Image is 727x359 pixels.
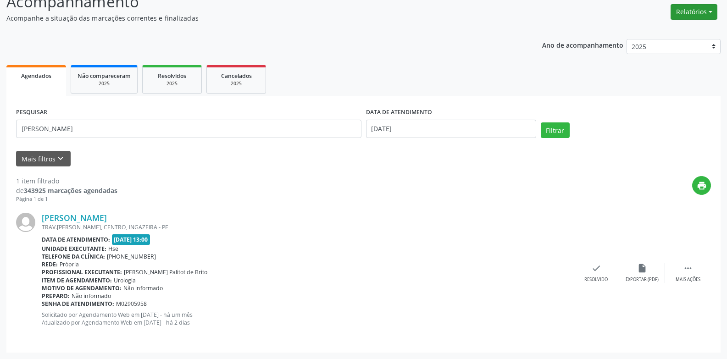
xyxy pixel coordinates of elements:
i: keyboard_arrow_down [55,154,66,164]
label: DATA DE ATENDIMENTO [366,105,432,120]
span: Urologia [114,276,136,284]
span: Agendados [21,72,51,80]
a: [PERSON_NAME] [42,213,107,223]
input: Selecione um intervalo [366,120,536,138]
span: [PHONE_NUMBER] [107,253,156,260]
div: 2025 [149,80,195,87]
button: Relatórios [671,4,717,20]
p: Acompanhe a situação das marcações correntes e finalizadas [6,13,506,23]
span: Não informado [72,292,111,300]
b: Rede: [42,260,58,268]
i: insert_drive_file [637,263,647,273]
b: Profissional executante: [42,268,122,276]
i:  [683,263,693,273]
b: Motivo de agendamento: [42,284,122,292]
b: Preparo: [42,292,70,300]
b: Item de agendamento: [42,276,112,284]
span: Não informado [123,284,163,292]
span: Hse [108,245,118,253]
i: check [591,263,601,273]
img: img [16,213,35,232]
span: Cancelados [221,72,252,80]
p: Solicitado por Agendamento Web em [DATE] - há um mês Atualizado por Agendamento Web em [DATE] - h... [42,311,573,326]
span: [PERSON_NAME] Palitot de Brito [124,268,207,276]
b: Senha de atendimento: [42,300,114,308]
div: Exportar (PDF) [626,276,659,283]
span: Não compareceram [78,72,131,80]
b: Unidade executante: [42,245,106,253]
div: 2025 [78,80,131,87]
span: [DATE] 13:00 [112,234,150,245]
b: Telefone da clínica: [42,253,105,260]
input: Nome, código do beneficiário ou CPF [16,120,361,138]
p: Ano de acompanhamento [542,39,623,50]
button: Mais filtroskeyboard_arrow_down [16,151,71,167]
div: 1 item filtrado [16,176,117,186]
div: Página 1 de 1 [16,195,117,203]
span: Resolvidos [158,72,186,80]
div: de [16,186,117,195]
div: Resolvido [584,276,608,283]
button: print [692,176,711,195]
span: M02905958 [116,300,147,308]
div: 2025 [213,80,259,87]
strong: 343925 marcações agendadas [24,186,117,195]
div: TRAV.[PERSON_NAME], CENTRO, INGAZEIRA - PE [42,223,573,231]
i: print [697,181,707,191]
div: Mais ações [676,276,700,283]
span: Própria [60,260,79,268]
button: Filtrar [541,122,570,138]
label: PESQUISAR [16,105,47,120]
b: Data de atendimento: [42,236,110,243]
